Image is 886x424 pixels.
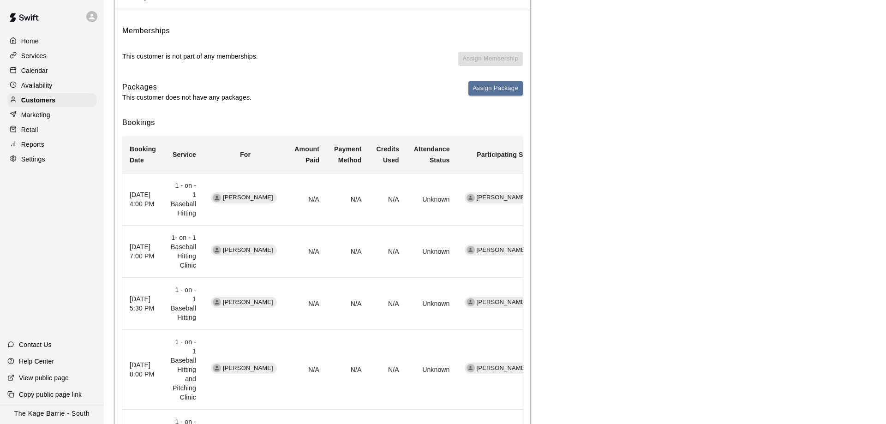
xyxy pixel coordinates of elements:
[467,364,475,372] div: Murray Roach
[219,364,277,373] span: [PERSON_NAME]
[287,173,327,225] td: N/A
[213,298,221,306] div: Finn Armatage
[477,151,533,158] b: Participating Staff
[407,278,457,330] td: Unknown
[122,278,163,330] th: [DATE] 5:30 PM
[19,340,52,349] p: Contact Us
[327,226,369,278] td: N/A
[219,193,277,202] span: [PERSON_NAME]
[369,330,407,410] td: N/A
[7,34,96,48] a: Home
[7,93,96,107] a: Customers
[213,194,221,202] div: Finn Armatage
[19,357,54,366] p: Help Center
[21,155,45,164] p: Settings
[219,298,277,307] span: [PERSON_NAME]
[122,330,163,410] th: [DATE] 8:00 PM
[287,226,327,278] td: N/A
[334,145,361,164] b: Payment Method
[407,226,457,278] td: Unknown
[287,330,327,410] td: N/A
[473,298,531,307] span: [PERSON_NAME]
[14,409,90,418] p: The Kage Barrie - South
[219,246,277,255] span: [PERSON_NAME]
[19,390,82,399] p: Copy public page link
[369,278,407,330] td: N/A
[163,330,204,410] td: 1 - on - 1 Baseball Hitting and Pitching Clinic
[21,96,55,105] p: Customers
[294,145,319,164] b: Amount Paid
[7,123,96,137] a: Retail
[369,173,407,225] td: N/A
[377,145,399,164] b: Credits Used
[7,64,96,78] a: Calendar
[213,364,221,372] div: Finn Armatage
[369,226,407,278] td: N/A
[473,246,531,255] span: [PERSON_NAME]
[21,81,53,90] p: Availability
[465,245,531,256] div: [PERSON_NAME]
[7,108,96,122] a: Marketing
[7,49,96,63] a: Services
[473,193,531,202] span: [PERSON_NAME]
[414,145,450,164] b: Attendance Status
[7,137,96,151] a: Reports
[21,66,48,75] p: Calendar
[122,25,170,37] h6: Memberships
[240,151,251,158] b: For
[327,173,369,225] td: N/A
[122,226,163,278] th: [DATE] 7:00 PM
[122,52,258,61] p: This customer is not part of any memberships.
[467,298,475,306] div: Murray Roach
[7,152,96,166] a: Settings
[473,364,531,373] span: [PERSON_NAME]
[21,140,44,149] p: Reports
[213,246,221,254] div: Finn Armatage
[458,52,523,74] span: You don't have any memberships
[21,36,39,46] p: Home
[467,246,475,254] div: Murray Roach
[21,110,50,119] p: Marketing
[19,373,69,382] p: View public page
[327,330,369,410] td: N/A
[467,194,475,202] div: Murray Roach
[122,81,251,93] h6: Packages
[130,145,156,164] b: Booking Date
[21,125,38,134] p: Retail
[327,278,369,330] td: N/A
[122,117,523,129] h6: Bookings
[287,278,327,330] td: N/A
[468,81,523,96] button: Assign Package
[122,93,251,102] p: This customer does not have any packages.
[465,363,531,374] div: [PERSON_NAME]
[163,278,204,330] td: 1 - on - 1 Baseball Hitting
[21,51,47,60] p: Services
[407,330,457,410] td: Unknown
[173,151,196,158] b: Service
[122,173,163,225] th: [DATE] 4:00 PM
[465,192,531,203] div: [PERSON_NAME]
[163,226,204,278] td: 1- on - 1 Baseball Hitting Clinic
[163,173,204,225] td: 1 - on - 1 Baseball Hitting
[407,173,457,225] td: Unknown
[7,78,96,92] a: Availability
[465,297,531,308] div: [PERSON_NAME]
